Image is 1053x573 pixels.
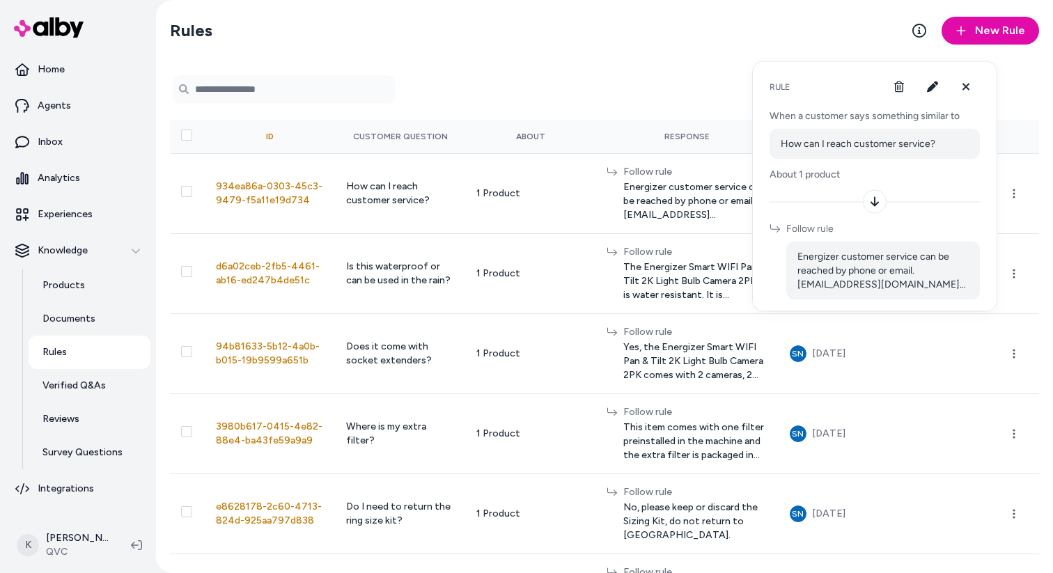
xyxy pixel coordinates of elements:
div: 1 Product [476,347,584,361]
p: Products [42,278,85,292]
p: Reviews [42,412,79,426]
button: Select row [181,346,192,357]
span: QVC [46,545,109,559]
a: Home [6,53,150,86]
button: New Rule [942,17,1039,45]
button: Select row [181,506,192,517]
p: About 1 product [770,168,980,182]
div: About [476,131,584,142]
p: Documents [42,312,95,326]
a: Verified Q&As [29,369,150,402]
div: 1 Product [476,267,584,281]
a: Experiences [6,198,150,231]
button: Select row [181,266,192,277]
span: Energizer customer service can be reached by phone or email. [EMAIL_ADDRESS][DOMAIN_NAME] 888.693... [797,250,969,292]
span: e8628178-2c60-4713-824d-925aa797d838 [216,501,322,526]
p: Integrations [38,482,94,496]
a: Agents [6,89,150,123]
img: alby Logo [14,17,84,38]
span: The Energizer Smart WIFI Pan & Tilt 2K Light Bulb Camera 2PK, is water resistant. It is recommend... [623,260,767,302]
span: No, please keep or discard the Sizing Kit, do not return to [GEOGRAPHIC_DATA]. [623,501,767,542]
span: K [17,534,39,556]
a: Documents [29,302,150,336]
button: SN [790,425,806,442]
div: [DATE] [812,425,845,442]
span: 94b81633-5b12-4a0b-b015-19b9599a651b [216,340,320,366]
p: Survey Questions [42,446,123,460]
p: Knowledge [38,244,88,258]
button: Select all [181,129,192,141]
span: 934ea86a-0303-45c3-9479-f5a11e19d734 [216,180,322,206]
div: 1 Product [476,427,584,441]
span: Energizer customer service can be reached by phone or email. [EMAIL_ADDRESS][DOMAIN_NAME] 888.693... [623,180,767,222]
span: 3980b617-0415-4e82-88e4-ba43fe59a9a9 [216,421,322,446]
a: Rules [29,336,150,369]
a: Products [29,269,150,302]
button: Select row [181,426,192,437]
p: Analytics [38,171,80,185]
a: Reviews [29,402,150,436]
div: Follow rule [623,405,767,419]
p: Experiences [38,207,93,221]
div: Follow rule [623,325,767,339]
p: Rules [42,345,67,359]
div: Follow rule [623,245,767,259]
span: Does it come with socket extenders? [346,340,432,366]
button: SN [790,505,806,522]
p: How can I reach customer service? [781,137,969,151]
p: Verified Q&As [42,379,106,393]
span: d6a02ceb-2fb5-4461-ab16-ed247b4de51c [216,260,320,286]
div: Follow rule [786,222,980,236]
span: This item comes with one filter preinstalled in the machine and the extra filter is packaged in t... [623,421,767,462]
span: Is this waterproof or can be used in the rain? [346,260,451,286]
p: Inbox [38,135,63,149]
h2: Rules [170,19,212,42]
span: New Rule [975,22,1025,39]
div: Customer Question [346,131,454,142]
button: SN [790,345,806,362]
a: Inbox [6,125,150,159]
span: Where is my extra filter? [346,421,426,446]
div: Follow rule [623,485,767,499]
p: Home [38,63,65,77]
a: Analytics [6,162,150,195]
span: How can I reach customer service? [346,180,430,206]
h2: Rule [770,81,790,93]
p: When a customer says something similar to [770,109,980,123]
div: Response [607,131,767,142]
span: Do I need to return the ring size kit? [346,501,451,526]
a: Survey Questions [29,436,150,469]
div: Follow rule [623,165,767,179]
div: ID [266,131,274,142]
span: Yes, the Energizer Smart WIFI Pan & Tilt 2K Light Bulb Camera 2PK comes with 2 cameras, 2 lights,... [623,340,767,382]
p: [PERSON_NAME] [46,531,109,545]
a: Integrations [6,472,150,505]
p: Agents [38,99,71,113]
button: K[PERSON_NAME]QVC [8,523,120,567]
div: 1 Product [476,187,584,201]
div: [DATE] [812,345,845,362]
div: [DATE] [812,505,845,522]
button: Select row [181,186,192,197]
div: 1 Product [476,507,584,521]
button: Knowledge [6,234,150,267]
